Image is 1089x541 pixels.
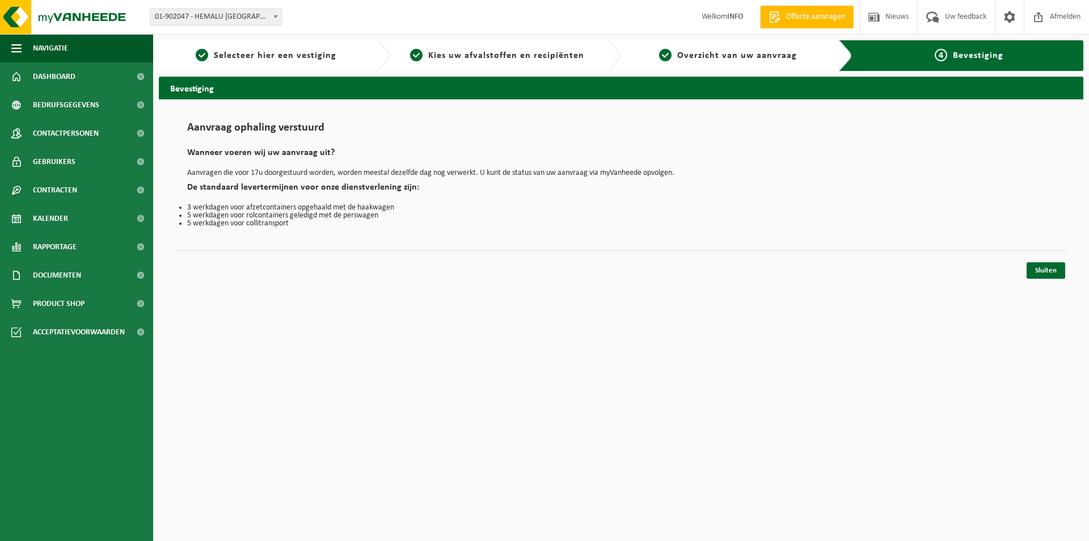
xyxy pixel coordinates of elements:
[1027,262,1065,279] a: Sluiten
[187,212,1055,220] li: 5 werkdagen voor rolcontainers geledigd met de perswagen
[627,49,830,62] a: 3Overzicht van uw aanvraag
[33,91,99,119] span: Bedrijfsgegevens
[164,49,368,62] a: 1Selecteer hier een vestiging
[727,12,743,21] strong: INFO
[196,49,208,61] span: 1
[159,77,1083,99] h2: Bevestiging
[760,6,854,28] a: Offerte aanvragen
[935,49,947,61] span: 4
[410,49,423,61] span: 2
[396,49,599,62] a: 2Kies uw afvalstoffen en recipiënten
[953,51,1003,60] span: Bevestiging
[428,51,584,60] span: Kies uw afvalstoffen en recipiënten
[33,233,77,261] span: Rapportage
[33,290,85,318] span: Product Shop
[150,9,281,25] span: 01-902047 - HEMALU NV - GELUWE
[33,261,81,290] span: Documenten
[187,148,1055,163] h2: Wanneer voeren wij uw aanvraag uit?
[33,148,75,176] span: Gebruikers
[33,318,125,346] span: Acceptatievoorwaarden
[187,169,1055,177] p: Aanvragen die voor 17u doorgestuurd worden, worden meestal dezelfde dag nog verwerkt. U kunt de s...
[33,119,99,148] span: Contactpersonen
[659,49,672,61] span: 3
[150,9,282,26] span: 01-902047 - HEMALU NV - GELUWE
[677,51,797,60] span: Overzicht van uw aanvraag
[33,204,68,233] span: Kalender
[187,220,1055,228] li: 5 werkdagen voor collitransport
[187,183,1055,198] h2: De standaard levertermijnen voor onze dienstverlening zijn:
[33,34,68,62] span: Navigatie
[187,204,1055,212] li: 3 werkdagen voor afzetcontainers opgehaald met de haakwagen
[783,11,848,23] span: Offerte aanvragen
[33,176,77,204] span: Contracten
[214,51,336,60] span: Selecteer hier een vestiging
[187,122,1055,140] h1: Aanvraag ophaling verstuurd
[33,62,75,91] span: Dashboard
